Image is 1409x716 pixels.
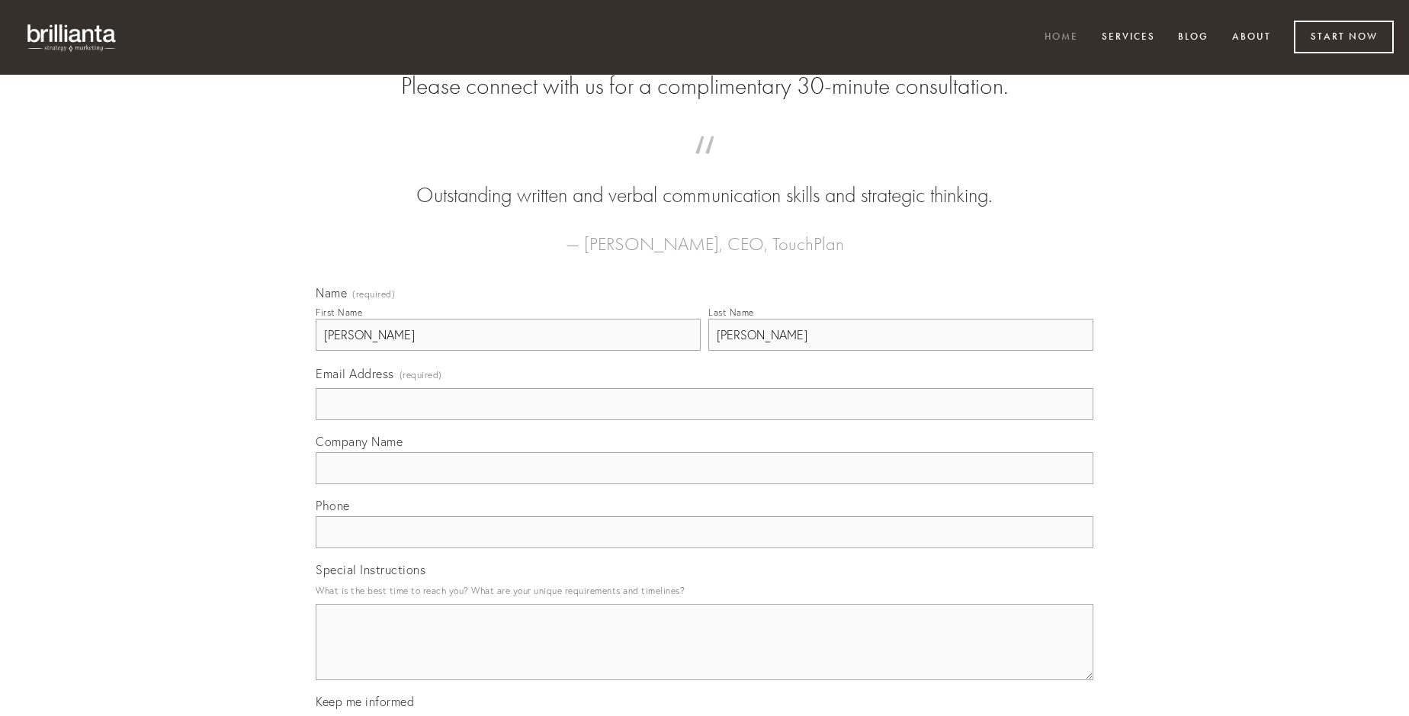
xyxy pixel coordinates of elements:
[316,285,347,300] span: Name
[316,562,425,577] span: Special Instructions
[340,210,1069,259] figcaption: — [PERSON_NAME], CEO, TouchPlan
[1035,25,1088,50] a: Home
[1168,25,1218,50] a: Blog
[1294,21,1394,53] a: Start Now
[708,307,754,318] div: Last Name
[340,151,1069,210] blockquote: Outstanding written and verbal communication skills and strategic thinking.
[316,366,394,381] span: Email Address
[316,72,1093,101] h2: Please connect with us for a complimentary 30-minute consultation.
[316,307,362,318] div: First Name
[1222,25,1281,50] a: About
[15,15,130,59] img: brillianta - research, strategy, marketing
[352,290,395,299] span: (required)
[316,434,403,449] span: Company Name
[316,694,414,709] span: Keep me informed
[316,580,1093,601] p: What is the best time to reach you? What are your unique requirements and timelines?
[316,498,350,513] span: Phone
[340,151,1069,181] span: “
[400,364,442,385] span: (required)
[1092,25,1165,50] a: Services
